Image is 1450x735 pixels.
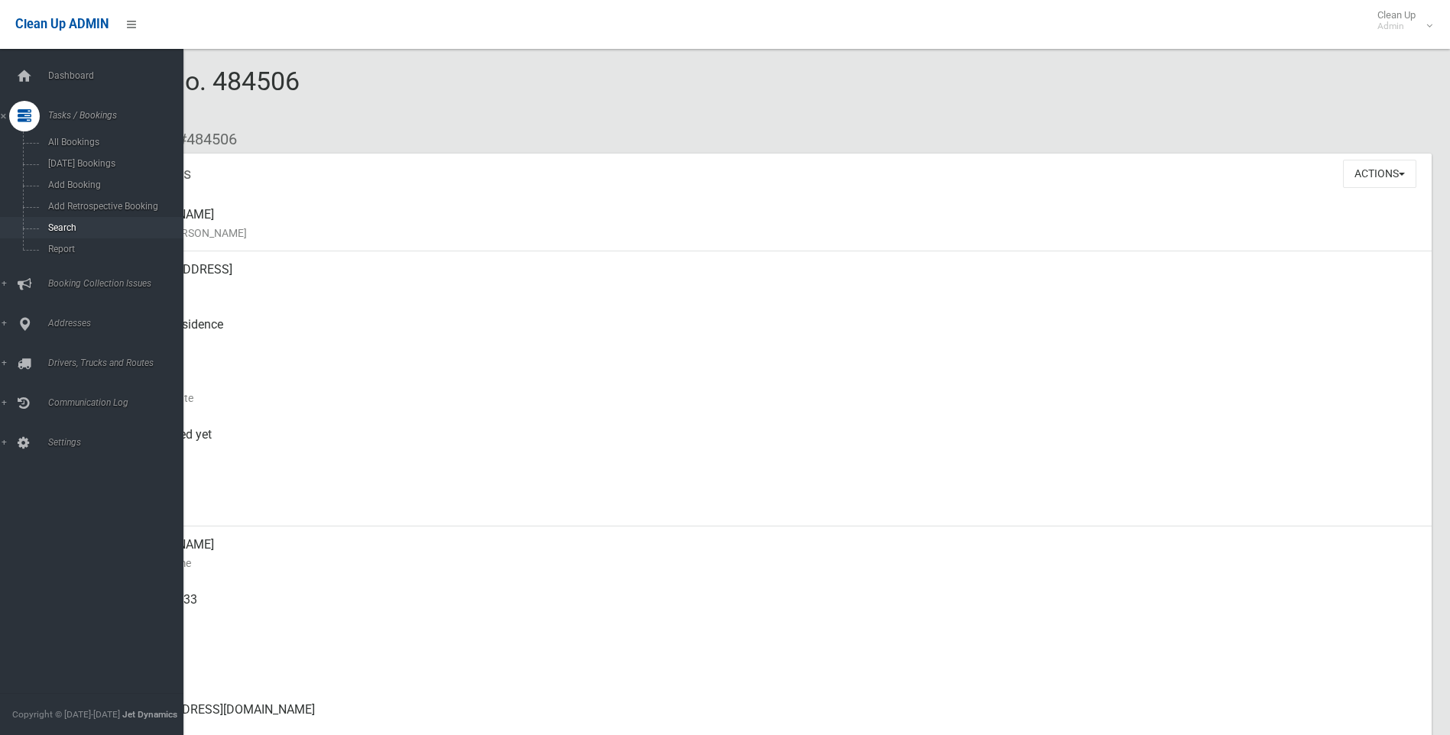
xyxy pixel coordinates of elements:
[122,224,1419,242] small: Name of [PERSON_NAME]
[122,306,1419,361] div: Front of Residence
[122,361,1419,416] div: [DATE]
[44,318,195,329] span: Addresses
[122,609,1419,627] small: Mobile
[15,17,109,31] span: Clean Up ADMIN
[122,581,1419,636] div: 0405 272 133
[44,437,195,448] span: Settings
[1370,9,1431,32] span: Clean Up
[44,180,182,190] span: Add Booking
[122,334,1419,352] small: Pickup Point
[122,471,1419,526] div: [DATE]
[44,397,195,408] span: Communication Log
[122,526,1419,581] div: [PERSON_NAME]
[44,70,195,81] span: Dashboard
[122,196,1419,251] div: [PERSON_NAME]
[44,244,182,254] span: Report
[122,709,177,720] strong: Jet Dynamics
[1343,160,1416,188] button: Actions
[44,278,195,289] span: Booking Collection Issues
[122,499,1419,517] small: Zone
[44,358,195,368] span: Drivers, Trucks and Routes
[12,709,120,720] span: Copyright © [DATE]-[DATE]
[44,158,182,169] span: [DATE] Bookings
[122,416,1419,471] div: Not collected yet
[122,636,1419,691] div: None given
[167,125,237,154] li: #484506
[67,66,300,125] span: Booking No. 484506
[44,137,182,147] span: All Bookings
[122,664,1419,682] small: Landline
[122,444,1419,462] small: Collected At
[122,389,1419,407] small: Collection Date
[1377,21,1416,32] small: Admin
[122,554,1419,572] small: Contact Name
[44,201,182,212] span: Add Retrospective Booking
[44,110,195,121] span: Tasks / Bookings
[44,222,182,233] span: Search
[122,279,1419,297] small: Address
[122,251,1419,306] div: [STREET_ADDRESS]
